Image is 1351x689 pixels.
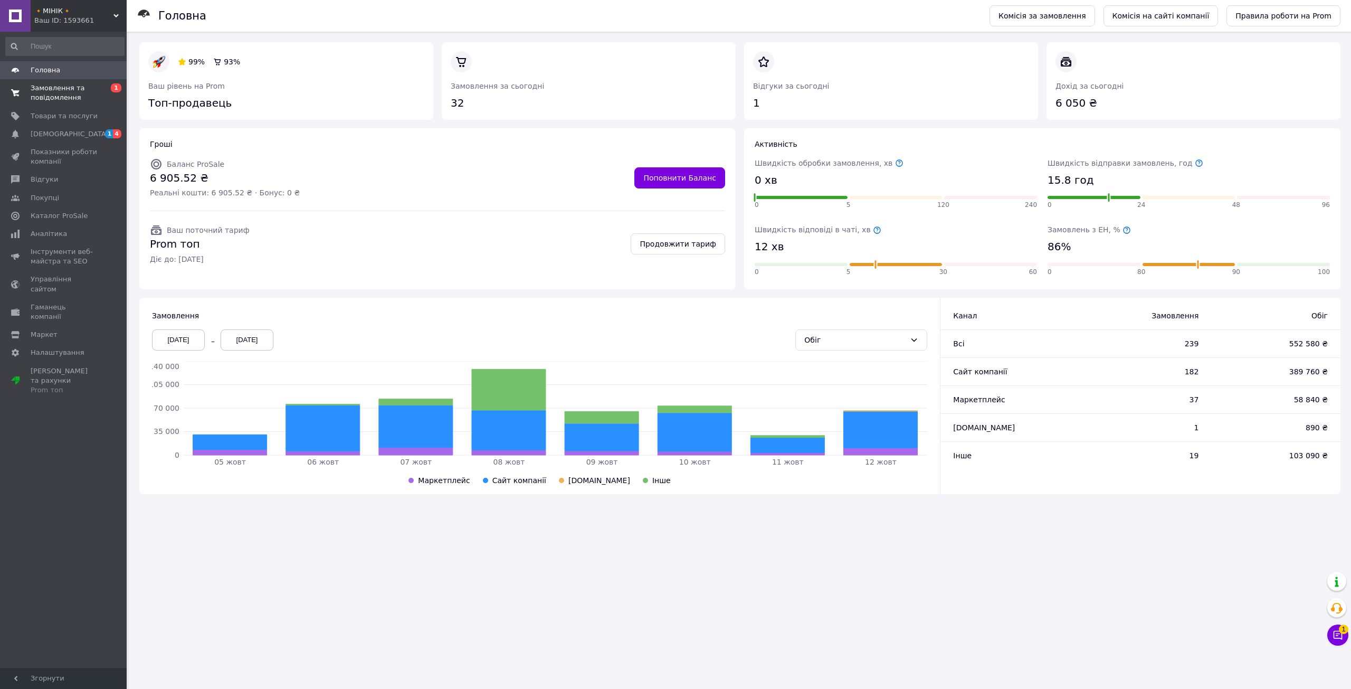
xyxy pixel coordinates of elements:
[755,239,784,254] span: 12 хв
[113,129,121,138] span: 4
[158,10,206,22] h1: Головна
[990,5,1095,26] a: Комісія за замовлення
[34,6,113,16] span: 🔸МІНІК🔸
[804,334,906,346] div: Обіг
[150,237,250,252] span: Prom топ
[31,366,98,395] span: [PERSON_NAME] та рахунки
[224,58,240,66] span: 93%
[400,458,432,466] tspan: 07 жовт
[150,254,250,265] span: Діє до: [DATE]
[1220,338,1328,349] span: 552 580 ₴
[846,201,851,210] span: 5
[631,233,725,254] a: Продовжити тариф
[679,458,711,466] tspan: 10 жовт
[31,211,88,221] span: Каталог ProSale
[755,140,797,148] span: Активність
[31,129,109,139] span: [DEMOGRAPHIC_DATA]
[167,226,250,234] span: Ваш поточний тариф
[586,458,618,466] tspan: 09 жовт
[31,385,98,395] div: Prom топ
[755,268,759,277] span: 0
[1232,268,1240,277] span: 90
[31,229,67,239] span: Аналітика
[953,367,1007,376] span: Сайт компанії
[1048,225,1131,234] span: Замовлень з ЕН, %
[31,348,84,357] span: Налаштування
[105,129,113,138] span: 1
[568,476,630,485] span: [DOMAIN_NAME]
[755,159,903,167] span: Швидкість обробки замовлення, хв
[31,303,98,322] span: Гаманець компанії
[5,37,125,56] input: Пошук
[1226,5,1340,26] a: Правила роботи на Prom
[1087,422,1199,433] span: 1
[111,83,121,92] span: 1
[1029,268,1037,277] span: 60
[307,458,339,466] tspan: 06 жовт
[939,268,947,277] span: 30
[31,65,60,75] span: Головна
[953,451,972,460] span: Інше
[167,160,224,168] span: Баланс ProSale
[31,275,98,294] span: Управління сайтом
[846,268,851,277] span: 5
[953,312,977,320] span: Канал
[1048,159,1203,167] span: Швидкість відправки замовлень, год
[634,167,725,188] a: Поповнити Баланс
[152,312,199,320] span: Замовлення
[1322,201,1330,210] span: 96
[865,458,897,466] tspan: 12 жовт
[188,58,205,66] span: 99%
[755,201,759,210] span: 0
[1048,173,1093,188] span: 15.8 год
[953,423,1015,432] span: [DOMAIN_NAME]
[1318,268,1330,277] span: 100
[150,140,173,148] span: Гроші
[1048,268,1052,277] span: 0
[1087,366,1199,377] span: 182
[1220,450,1328,461] span: 103 090 ₴
[150,187,300,198] span: Реальні кошти: 6 905.52 ₴ · Бонус: 0 ₴
[214,458,246,466] tspan: 05 жовт
[175,451,179,459] tspan: 0
[937,201,949,210] span: 120
[1220,394,1328,405] span: 58 840 ₴
[152,329,205,351] div: [DATE]
[31,111,98,121] span: Товари та послуги
[492,476,546,485] span: Сайт компанії
[652,476,671,485] span: Інше
[1087,338,1199,349] span: 239
[1137,201,1145,210] span: 24
[493,458,525,466] tspan: 08 жовт
[1220,422,1328,433] span: 890 ₴
[31,83,98,102] span: Замовлення та повідомлення
[31,147,98,166] span: Показники роботи компанії
[1339,625,1348,634] span: 1
[1327,625,1348,646] button: Чат з покупцем1
[1025,201,1037,210] span: 240
[31,247,98,266] span: Інструменти веб-майстра та SEO
[149,380,179,389] tspan: 105 000
[772,458,804,466] tspan: 11 жовт
[1048,201,1052,210] span: 0
[221,329,273,351] div: [DATE]
[154,427,179,436] tspan: 35 000
[1087,310,1199,321] span: Замовлення
[1048,239,1071,254] span: 86%
[31,175,58,184] span: Відгуки
[1220,310,1328,321] span: Обіг
[418,476,470,485] span: Маркетплейс
[953,395,1005,404] span: Маркетплейс
[154,404,179,412] tspan: 70 000
[755,225,881,234] span: Швидкість відповіді в чаті, хв
[1232,201,1240,210] span: 48
[150,171,300,186] span: 6 905.52 ₴
[31,330,58,339] span: Маркет
[149,362,179,371] tspan: 140 000
[1103,5,1219,26] a: Комісія на сайті компанії
[1087,394,1199,405] span: 37
[34,16,127,25] div: Ваш ID: 1593661
[755,173,777,188] span: 0 хв
[953,339,964,348] span: Всi
[31,193,59,203] span: Покупці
